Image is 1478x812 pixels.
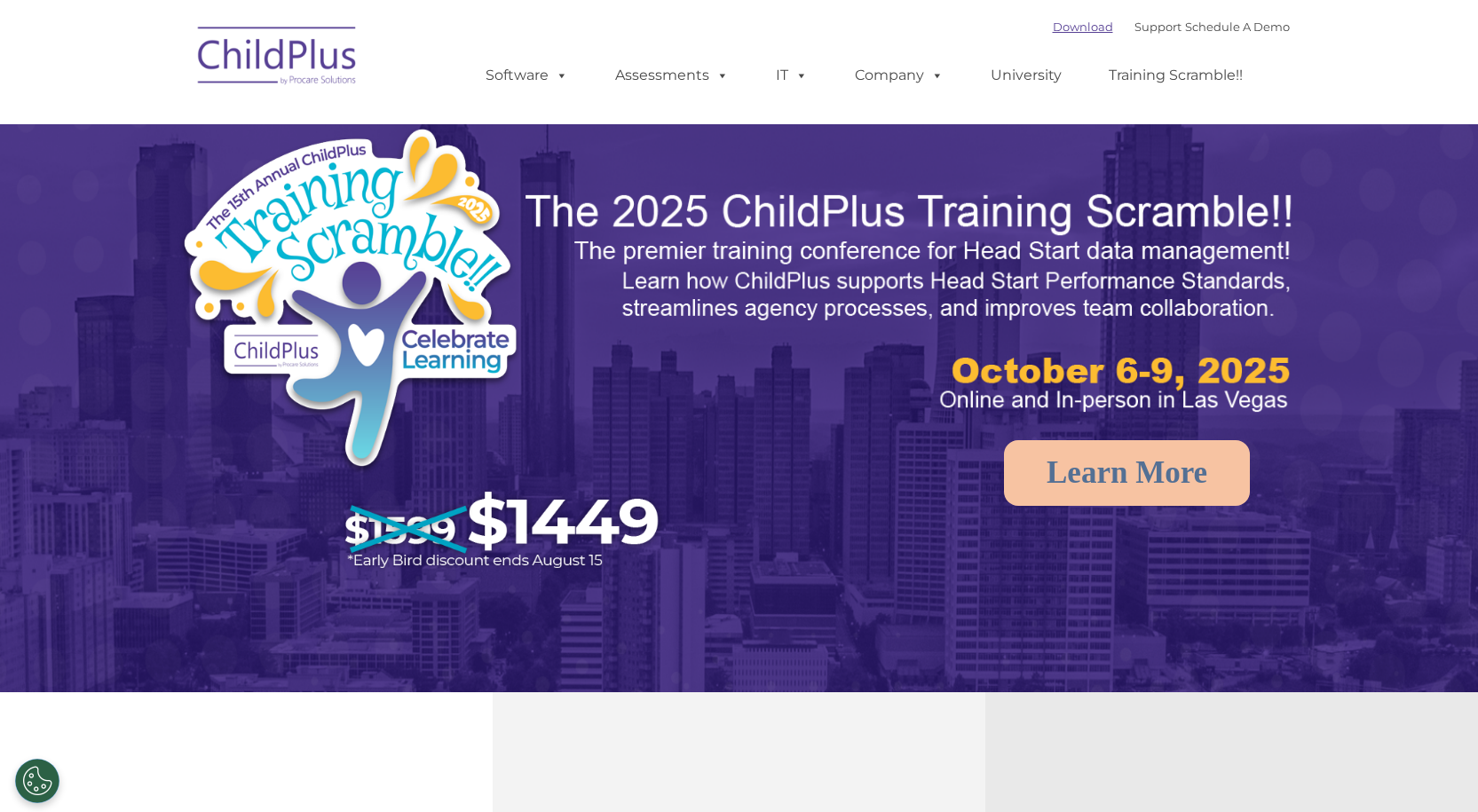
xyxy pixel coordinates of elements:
[1185,20,1290,34] a: Schedule A Demo
[1004,440,1250,506] a: Learn More
[1053,20,1290,34] font: |
[247,190,322,203] span: Phone number
[1134,20,1182,34] a: Support
[973,58,1079,93] a: University
[15,759,59,803] button: Cookies Settings
[247,117,301,130] span: Last name
[597,58,747,93] a: Assessments
[468,58,586,93] a: Software
[1091,58,1261,93] a: Training Scramble!!
[1053,20,1113,34] a: Download
[758,58,826,93] a: IT
[837,58,961,93] a: Company
[189,14,367,103] img: ChildPlus by Procare Solutions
